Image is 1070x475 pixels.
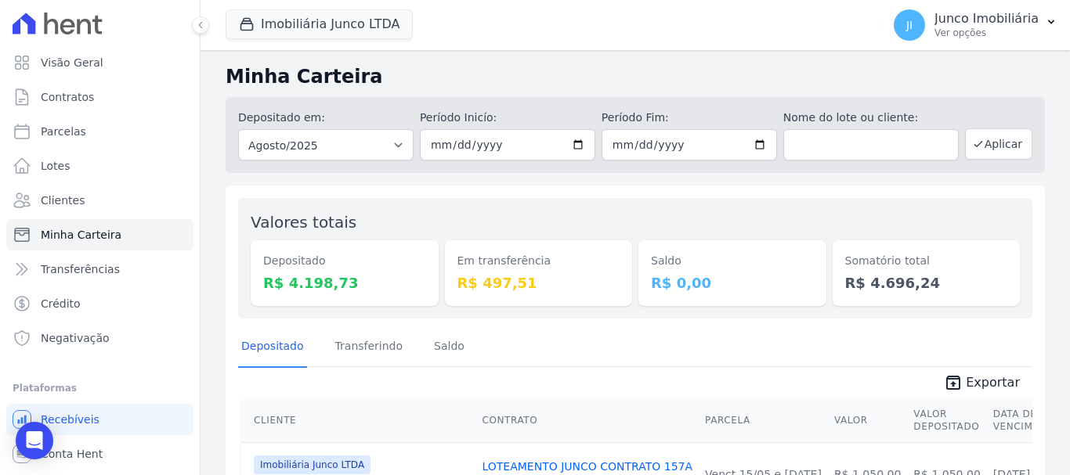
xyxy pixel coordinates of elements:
[41,55,103,70] span: Visão Geral
[651,272,814,293] dd: R$ 0,00
[6,116,193,147] a: Parcelas
[16,422,53,459] div: Open Intercom Messenger
[845,272,1008,293] dd: R$ 4.696,24
[251,213,356,232] label: Valores totais
[906,20,913,31] span: JI
[651,253,814,269] dt: Saldo
[699,398,828,443] th: Parcela
[475,398,699,443] th: Contrato
[41,227,121,243] span: Minha Carteira
[41,89,94,105] span: Contratos
[6,150,193,182] a: Lotes
[6,219,193,250] a: Minha Carteira
[987,398,1067,443] th: Data de Vencimento
[6,185,193,216] a: Clientes
[13,379,187,398] div: Plataformas
[457,272,620,293] dd: R$ 497,51
[6,254,193,285] a: Transferências
[226,9,413,39] button: Imobiliária Junco LTDA
[263,253,426,269] dt: Depositado
[934,11,1039,27] p: Junco Imobiliária
[6,322,193,354] a: Negativação
[420,110,595,126] label: Período Inicío:
[6,288,193,319] a: Crédito
[41,193,85,208] span: Clientes
[41,124,86,139] span: Parcelas
[41,296,81,311] span: Crédito
[482,460,692,473] a: LOTEAMENTO JUNCO CONTRATO 157A
[226,63,1045,91] h2: Minha Carteira
[944,373,963,392] i: unarchive
[931,373,1032,395] a: unarchive Exportar
[881,3,1070,47] button: JI Junco Imobiliária Ver opções
[6,47,193,78] a: Visão Geral
[263,272,426,293] dd: R$ 4.198,73
[965,128,1032,160] button: Aplicar
[41,261,120,277] span: Transferências
[431,327,468,368] a: Saldo
[934,27,1039,39] p: Ver opções
[783,110,959,126] label: Nome do lote ou cliente:
[457,253,620,269] dt: Em transferência
[241,398,475,443] th: Cliente
[907,398,986,443] th: Valor Depositado
[41,412,99,427] span: Recebíveis
[332,327,407,368] a: Transferindo
[6,438,193,470] a: Conta Hent
[828,398,907,443] th: Valor
[41,158,70,174] span: Lotes
[6,404,193,435] a: Recebíveis
[41,446,103,462] span: Conta Hent
[845,253,1008,269] dt: Somatório total
[254,455,371,474] span: Imobiliária Junco LTDA
[966,373,1020,392] span: Exportar
[602,110,777,126] label: Período Fim:
[41,330,110,346] span: Negativação
[238,111,325,124] label: Depositado em:
[6,81,193,113] a: Contratos
[238,327,307,368] a: Depositado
